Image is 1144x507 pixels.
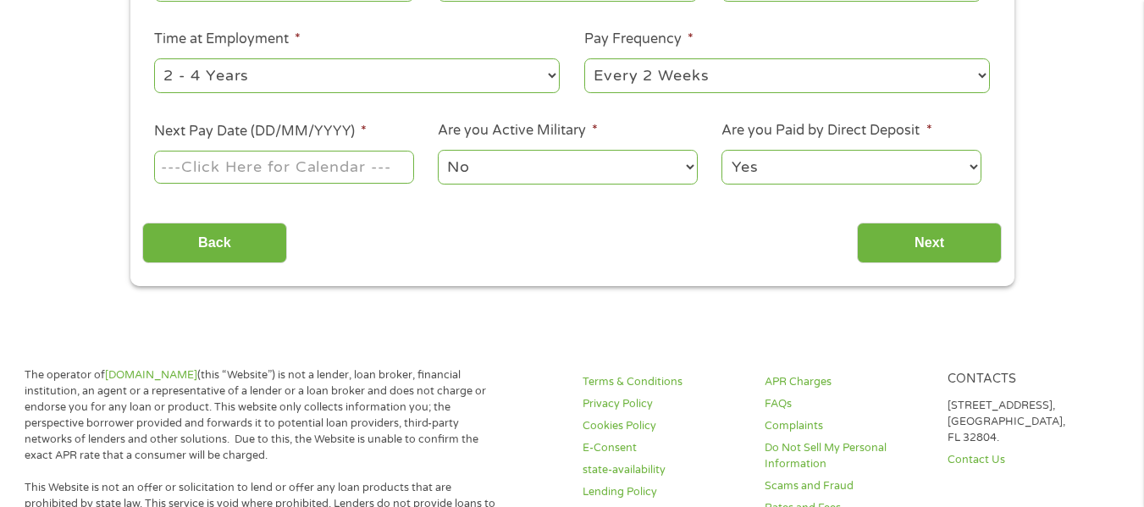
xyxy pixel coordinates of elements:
[583,374,744,390] a: Terms & Conditions
[765,374,926,390] a: APR Charges
[584,30,694,48] label: Pay Frequency
[948,372,1109,388] h4: Contacts
[948,452,1109,468] a: Contact Us
[583,484,744,500] a: Lending Policy
[25,367,496,463] p: The operator of (this “Website”) is not a lender, loan broker, financial institution, an agent or...
[765,478,926,494] a: Scams and Fraud
[857,223,1002,264] input: Next
[154,123,367,141] label: Next Pay Date (DD/MM/YYYY)
[765,396,926,412] a: FAQs
[721,122,931,140] label: Are you Paid by Direct Deposit
[142,223,287,264] input: Back
[765,440,926,472] a: Do Not Sell My Personal Information
[948,398,1109,446] p: [STREET_ADDRESS], [GEOGRAPHIC_DATA], FL 32804.
[583,418,744,434] a: Cookies Policy
[154,30,301,48] label: Time at Employment
[765,418,926,434] a: Complaints
[438,122,598,140] label: Are you Active Military
[105,368,197,382] a: [DOMAIN_NAME]
[154,151,413,183] input: ---Click Here for Calendar ---
[583,440,744,456] a: E-Consent
[583,462,744,478] a: state-availability
[583,396,744,412] a: Privacy Policy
